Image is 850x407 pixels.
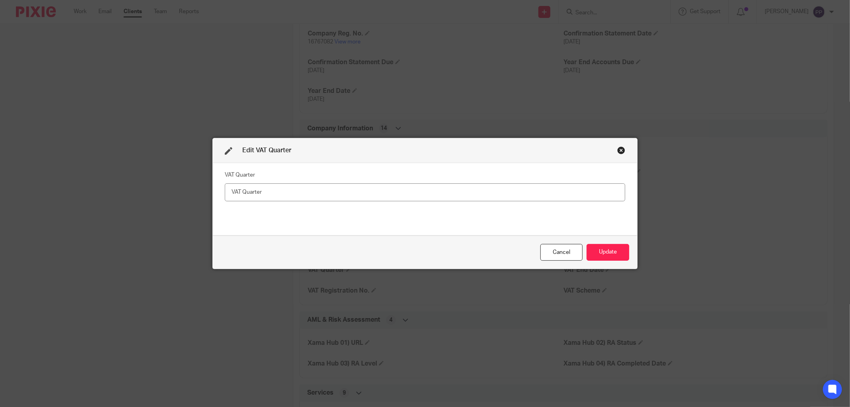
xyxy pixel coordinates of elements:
div: Close this dialog window [617,146,625,154]
div: Close this dialog window [540,244,583,261]
input: VAT Quarter [225,183,625,201]
button: Update [587,244,629,261]
span: Edit VAT Quarter [242,147,291,153]
label: VAT Quarter [225,171,255,179]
